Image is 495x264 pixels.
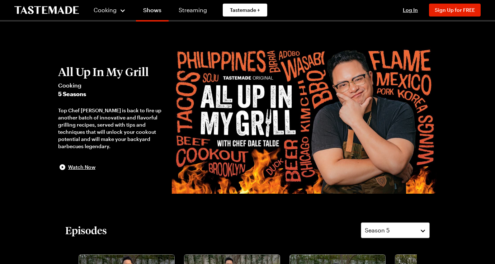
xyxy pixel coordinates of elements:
[68,164,95,171] span: Watch Now
[403,7,418,13] span: Log In
[223,4,267,16] a: Tastemade +
[136,1,169,22] a: Shows
[435,7,475,13] span: Sign Up for FREE
[94,6,117,13] span: Cooking
[365,226,390,235] span: Season 5
[58,90,165,98] span: 5 Seasons
[172,43,437,194] img: All Up In My Grill
[58,65,165,78] h2: All Up In My Grill
[65,224,107,237] h2: Episodes
[58,81,165,90] span: Cooking
[230,6,260,14] span: Tastemade +
[429,4,481,16] button: Sign Up for FREE
[14,6,79,14] a: To Tastemade Home Page
[93,1,126,19] button: Cooking
[58,65,165,171] button: All Up In My GrillCooking5 SeasonsTop Chef [PERSON_NAME] is back to fire up another batch of inno...
[396,6,425,14] button: Log In
[361,222,430,238] button: Season 5
[58,107,165,150] div: Top Chef [PERSON_NAME] is back to fire up another batch of innovative and flavorful grilling reci...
